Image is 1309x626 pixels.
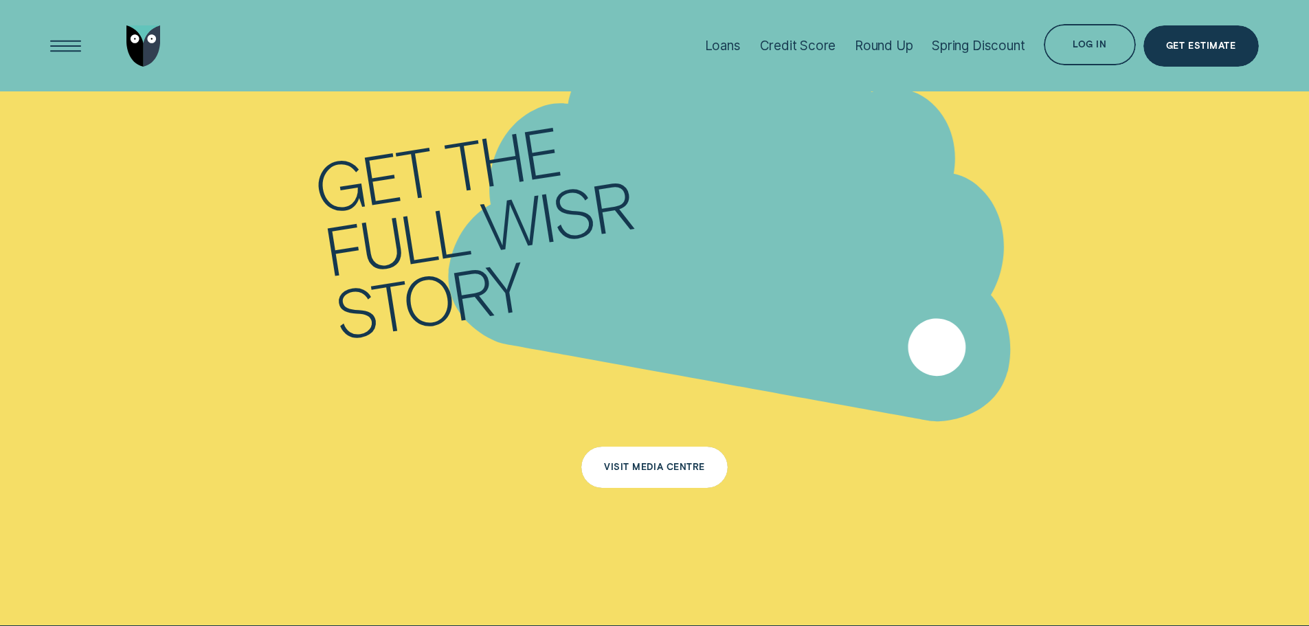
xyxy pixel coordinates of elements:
[581,447,728,488] button: Visit Media Centre
[309,137,435,219] div: Get
[1044,24,1135,65] button: Log in
[126,25,161,67] img: Wisr
[1143,25,1259,67] a: Get Estimate
[932,38,1025,54] div: Spring Discount
[604,463,705,471] div: Visit Media Centre
[855,38,913,54] div: Round Up
[309,107,645,345] h2: Get the full Wisr story
[478,170,636,257] div: Wisr
[45,25,87,67] button: Open Menu
[441,118,563,199] div: the
[320,197,472,282] div: full
[705,38,741,54] div: Loans
[760,38,836,54] div: Credit Score
[330,252,526,345] div: story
